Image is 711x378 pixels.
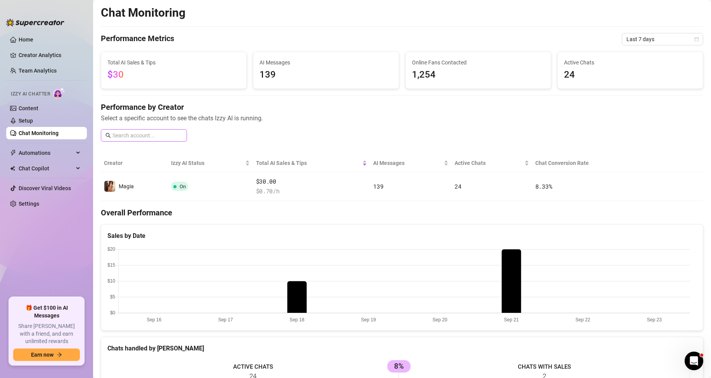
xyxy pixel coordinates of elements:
th: Total AI Sales & Tips [253,154,370,172]
h2: Chat Monitoring [101,5,185,20]
span: arrow-right [57,352,62,357]
a: Settings [19,201,39,207]
th: Active Chats [452,154,532,172]
img: logo-BBDzfeDw.svg [6,19,64,26]
span: 139 [373,182,383,190]
a: Home [19,36,33,43]
button: Earn nowarrow-right [13,349,80,361]
a: Setup [19,118,33,124]
span: thunderbolt [10,150,16,156]
a: Discover Viral Videos [19,185,71,191]
span: 24 [455,182,461,190]
span: Earn now [31,352,54,358]
span: Online Fans Contacted [412,58,545,67]
span: Izzy AI Status [171,159,244,167]
span: calendar [694,37,699,42]
a: Team Analytics [19,68,57,74]
th: Creator [101,154,168,172]
th: AI Messages [370,154,452,172]
img: AI Chatter [53,87,65,99]
div: Sales by Date [107,231,697,241]
span: 1,254 [412,68,545,82]
a: Chat Monitoring [19,130,59,136]
span: Share [PERSON_NAME] with a friend, and earn unlimited rewards [13,323,80,345]
span: On [180,184,186,189]
span: Select a specific account to see the chats Izzy AI is running. [101,113,703,123]
span: Active Chats [455,159,523,167]
span: 8.33 % [535,182,552,190]
span: Automations [19,147,74,159]
h4: Performance Metrics [101,33,174,45]
span: Magia [119,183,134,189]
th: Izzy AI Status [168,154,253,172]
img: Magia [104,181,115,192]
span: search [106,133,111,138]
span: Chat Copilot [19,162,74,175]
span: AI Messages [373,159,442,167]
img: Chat Copilot [10,166,15,171]
span: Active Chats [564,58,697,67]
span: Izzy AI Chatter [11,90,50,98]
th: Chat Conversion Rate [532,154,643,172]
h4: Overall Performance [101,207,703,218]
span: 139 [259,68,392,82]
span: $ 0.70 /h [256,187,367,196]
span: Last 7 days [626,33,699,45]
span: 24 [564,68,697,82]
h4: Performance by Creator [101,102,703,113]
span: $30 [107,69,124,80]
span: AI Messages [259,58,392,67]
a: Content [19,105,38,111]
span: Total AI Sales & Tips [256,159,361,167]
iframe: Intercom live chat [685,352,703,370]
input: Search account... [112,131,182,140]
div: Chats handled by [PERSON_NAME] [107,343,697,353]
span: 🎁 Get $100 in AI Messages [13,304,80,319]
span: Total AI Sales & Tips [107,58,240,67]
span: $30.00 [256,177,367,186]
a: Creator Analytics [19,49,81,61]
